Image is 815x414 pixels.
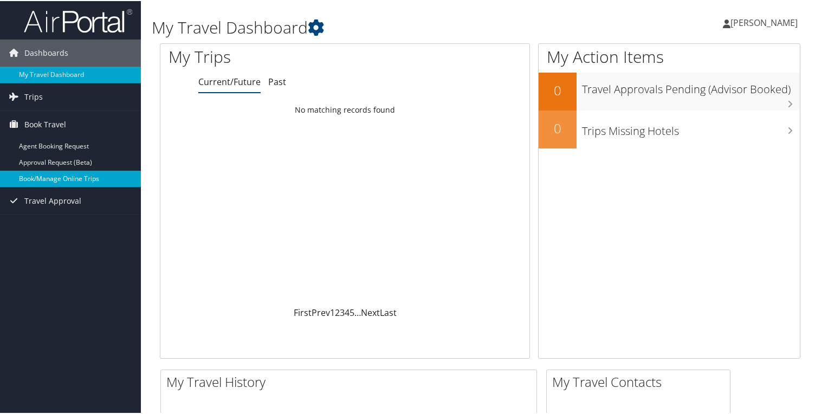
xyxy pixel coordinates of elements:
span: Dashboards [24,38,68,66]
a: 0Travel Approvals Pending (Advisor Booked) [539,72,800,109]
a: [PERSON_NAME] [723,5,808,38]
h2: My Travel Contacts [552,372,730,390]
h1: My Travel Dashboard [152,15,590,38]
h1: My Trips [169,44,367,67]
span: [PERSON_NAME] [730,16,798,28]
a: Current/Future [198,75,261,87]
a: 4 [345,306,350,318]
span: … [354,306,361,318]
h2: 0 [539,80,577,99]
a: Past [268,75,286,87]
a: 0Trips Missing Hotels [539,109,800,147]
a: Prev [312,306,330,318]
img: airportal-logo.png [24,7,132,33]
span: Book Travel [24,110,66,137]
a: Next [361,306,380,318]
h3: Trips Missing Hotels [582,117,800,138]
a: 2 [335,306,340,318]
h1: My Action Items [539,44,800,67]
a: First [294,306,312,318]
h3: Travel Approvals Pending (Advisor Booked) [582,75,800,96]
h2: 0 [539,118,577,137]
a: 1 [330,306,335,318]
a: 3 [340,306,345,318]
span: Trips [24,82,43,109]
h2: My Travel History [166,372,536,390]
td: No matching records found [160,99,529,119]
span: Travel Approval [24,186,81,214]
a: Last [380,306,397,318]
a: 5 [350,306,354,318]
